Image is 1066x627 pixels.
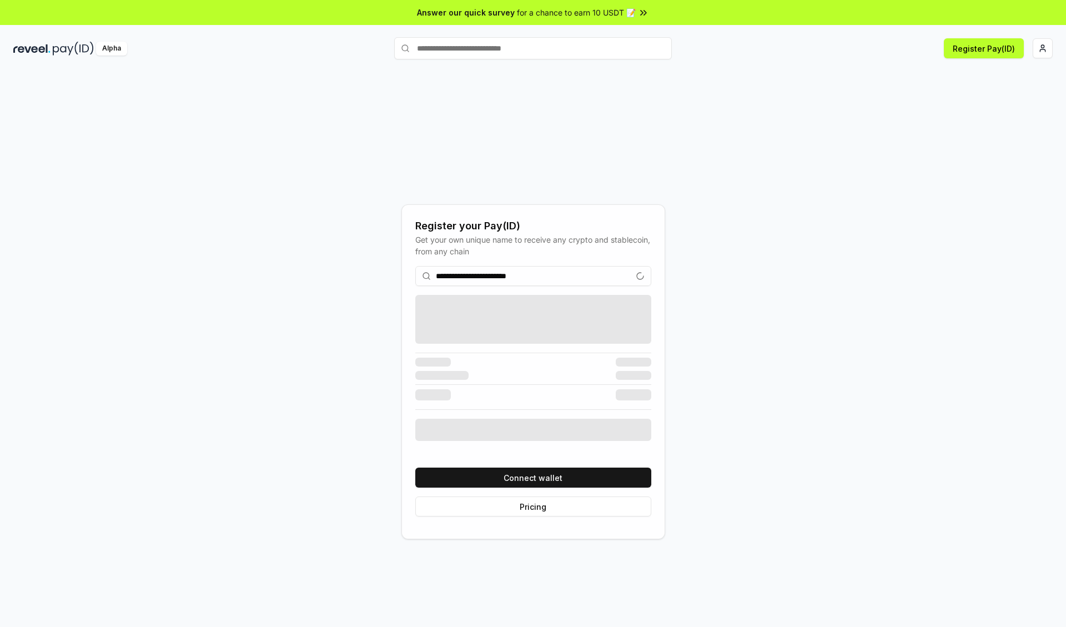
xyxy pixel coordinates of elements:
div: Register your Pay(ID) [415,218,651,234]
button: Register Pay(ID) [944,38,1024,58]
span: Answer our quick survey [417,7,515,18]
div: Alpha [96,42,127,56]
img: reveel_dark [13,42,51,56]
span: for a chance to earn 10 USDT 📝 [517,7,636,18]
button: Connect wallet [415,468,651,488]
div: Get your own unique name to receive any crypto and stablecoin, from any chain [415,234,651,257]
button: Pricing [415,496,651,516]
img: pay_id [53,42,94,56]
